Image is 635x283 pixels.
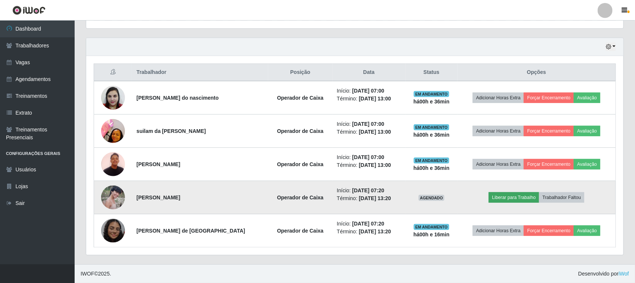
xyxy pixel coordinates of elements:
[524,93,574,103] button: Forçar Encerramento
[413,99,450,105] strong: há 00 h e 36 min
[337,87,401,95] li: Início:
[489,192,539,203] button: Liberar para Trabalho
[359,195,391,201] time: [DATE] 13:20
[277,128,324,134] strong: Operador de Caixa
[101,219,125,243] img: 1742135666821.jpeg
[137,161,180,167] strong: [PERSON_NAME]
[414,124,449,130] span: EM ANDAMENTO
[137,95,219,101] strong: [PERSON_NAME] do nascimento
[337,220,401,228] li: Início:
[277,95,324,101] strong: Operador de Caixa
[413,231,450,237] strong: há 00 h e 16 min
[332,64,406,81] th: Data
[352,88,384,94] time: [DATE] 07:00
[352,121,384,127] time: [DATE] 07:00
[81,271,94,277] span: IWOF
[619,271,629,277] a: iWof
[574,126,600,136] button: Avaliação
[137,228,245,234] strong: [PERSON_NAME] de [GEOGRAPHIC_DATA]
[352,221,384,227] time: [DATE] 07:20
[359,129,391,135] time: [DATE] 13:00
[137,128,206,134] strong: suilam da [PERSON_NAME]
[414,224,449,230] span: EM ANDAMENTO
[524,226,574,236] button: Forçar Encerramento
[277,195,324,200] strong: Operador de Caixa
[413,132,450,138] strong: há 00 h e 36 min
[277,161,324,167] strong: Operador de Caixa
[352,187,384,193] time: [DATE] 07:20
[337,187,401,195] li: Início:
[359,228,391,234] time: [DATE] 13:20
[414,91,449,97] span: EM ANDAMENTO
[406,64,458,81] th: Status
[473,126,524,136] button: Adicionar Horas Extra
[101,115,125,147] img: 1699901172433.jpeg
[337,153,401,161] li: Início:
[337,128,401,136] li: Término:
[473,93,524,103] button: Adicionar Horas Extra
[277,228,324,234] strong: Operador de Caixa
[359,96,391,102] time: [DATE] 13:00
[337,195,401,202] li: Término:
[473,226,524,236] button: Adicionar Horas Extra
[101,82,125,113] img: 1682003136750.jpeg
[574,226,600,236] button: Avaliação
[132,64,268,81] th: Trabalhador
[268,64,332,81] th: Posição
[337,95,401,103] li: Término:
[337,161,401,169] li: Término:
[473,159,524,170] button: Adicionar Horas Extra
[524,159,574,170] button: Forçar Encerramento
[81,270,111,278] span: © 2025 .
[352,154,384,160] time: [DATE] 07:00
[137,195,180,200] strong: [PERSON_NAME]
[337,120,401,128] li: Início:
[419,195,445,201] span: AGENDADO
[574,93,600,103] button: Avaliação
[574,159,600,170] button: Avaliação
[101,186,125,209] img: 1617198337870.jpeg
[359,162,391,168] time: [DATE] 13:00
[413,165,450,171] strong: há 00 h e 36 min
[578,270,629,278] span: Desenvolvido por
[414,158,449,164] span: EM ANDAMENTO
[12,6,46,15] img: CoreUI Logo
[457,64,616,81] th: Opções
[337,228,401,236] li: Término:
[101,148,125,180] img: 1739110022249.jpeg
[524,126,574,136] button: Forçar Encerramento
[539,192,584,203] button: Trabalhador Faltou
